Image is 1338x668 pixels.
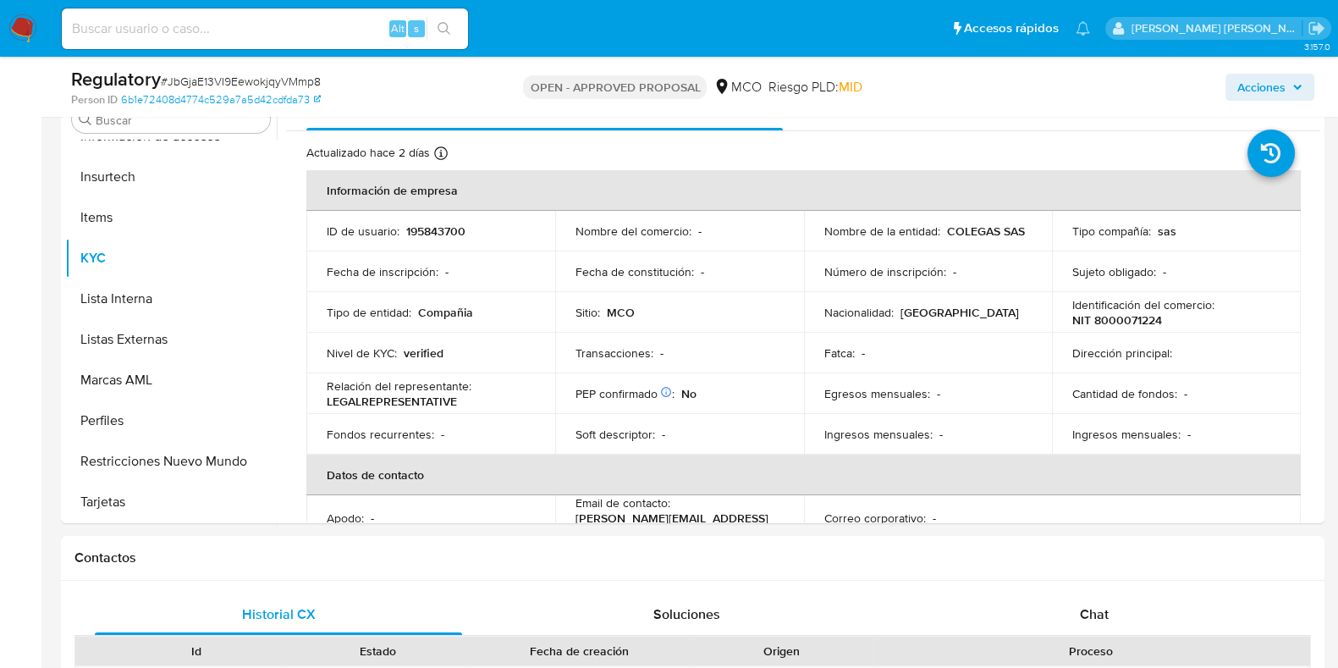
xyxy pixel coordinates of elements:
span: Soluciones [653,605,720,624]
p: Fecha de constitución : [575,264,694,279]
p: Actualizado hace 2 días [306,145,430,161]
a: Notificaciones [1076,21,1090,36]
p: 195843700 [406,224,465,239]
p: Identificación del comercio : [1072,297,1214,312]
p: - [701,264,704,279]
p: [PERSON_NAME][EMAIL_ADDRESS][PERSON_NAME][DOMAIN_NAME] [575,511,777,541]
button: Marcas AML [65,360,277,400]
div: Origen [702,643,861,660]
p: Ingresos mensuales : [824,427,933,442]
span: 3.157.0 [1303,40,1330,53]
p: Sitio : [575,305,600,320]
p: Cantidad de fondos : [1072,386,1177,401]
span: MID [838,77,862,97]
span: # JbGjaE13VI9EewokjqyVMmp8 [161,73,321,90]
p: Sujeto obligado : [1072,264,1156,279]
span: Accesos rápidos [964,19,1059,37]
p: NIT 8000071224 [1072,312,1162,328]
p: - [445,264,449,279]
p: - [441,427,444,442]
div: Fecha de creación [481,643,679,660]
input: Buscar [96,113,263,128]
a: 6b1e72408d4774c529a7a5d42cdfda73 [121,92,321,108]
p: LEGALREPRESENTATIVE [327,394,457,409]
p: Fondos recurrentes : [327,427,434,442]
p: Fatca : [824,345,855,361]
span: Acciones [1237,74,1286,101]
b: Person ID [71,92,118,108]
p: Dirección principal : [1072,345,1172,361]
p: Apodo : [327,511,364,526]
span: Alt [391,20,405,36]
p: - [662,427,665,442]
button: KYC [65,238,277,279]
button: Items [65,197,277,238]
p: Tipo de entidad : [327,305,411,320]
p: Nivel de KYC : [327,345,397,361]
p: Soft descriptor : [575,427,655,442]
p: Email de contacto : [575,495,670,511]
p: - [660,345,663,361]
p: No [681,386,697,401]
button: Lista Interna [65,279,277,319]
p: Compañia [418,305,473,320]
p: - [1163,264,1166,279]
button: Perfiles [65,400,277,441]
button: Acciones [1225,74,1314,101]
p: - [937,386,940,401]
p: - [939,427,943,442]
div: MCO [713,78,761,97]
p: Nombre del comercio : [575,224,691,239]
p: Transacciones : [575,345,653,361]
p: - [1187,427,1191,442]
a: Salir [1308,19,1325,37]
button: Listas Externas [65,319,277,360]
p: Egresos mensuales : [824,386,930,401]
span: Chat [1080,605,1109,624]
p: Tipo compañía : [1072,224,1151,239]
p: ID de usuario : [327,224,399,239]
b: Regulatory [71,65,161,92]
span: s [414,20,419,36]
p: Número de inscripción : [824,264,946,279]
p: - [862,345,865,361]
p: - [1184,386,1187,401]
div: Estado [299,643,457,660]
p: sas [1158,224,1176,239]
input: Buscar usuario o caso... [62,18,468,40]
p: MCO [607,305,635,320]
p: - [698,224,702,239]
p: Nacionalidad : [824,305,894,320]
h1: Contactos [74,549,1311,566]
p: PEP confirmado : [575,386,675,401]
p: - [371,511,374,526]
span: Riesgo PLD: [768,78,862,97]
div: Id [117,643,275,660]
p: Ingresos mensuales : [1072,427,1181,442]
p: Relación del representante : [327,378,471,394]
p: - [953,264,956,279]
span: Historial CX [242,605,316,624]
button: Tarjetas [65,482,277,522]
p: verified [404,345,443,361]
button: Restricciones Nuevo Mundo [65,441,277,482]
p: Fecha de inscripción : [327,264,438,279]
button: search-icon [427,17,461,41]
p: [GEOGRAPHIC_DATA] [900,305,1019,320]
button: Buscar [79,113,92,126]
div: Proceso [884,643,1298,660]
p: OPEN - APPROVED PROPOSAL [523,75,707,99]
p: camila.baquero@mercadolibre.com.co [1132,20,1302,36]
th: Información de empresa [306,170,1301,211]
th: Datos de contacto [306,455,1301,495]
p: - [933,511,936,526]
p: Correo corporativo : [824,511,926,526]
p: Nombre de la entidad : [824,224,940,239]
button: Insurtech [65,157,277,197]
p: COLEGAS SAS [947,224,1025,239]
